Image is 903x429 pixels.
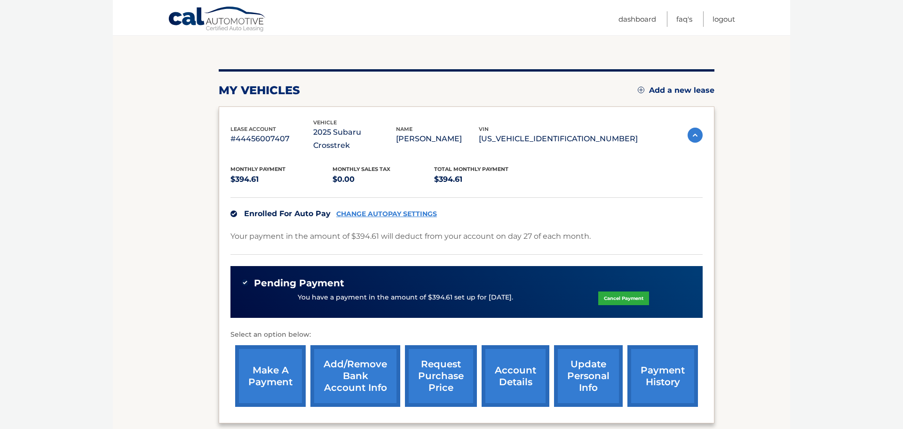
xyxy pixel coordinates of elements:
img: check.svg [230,210,237,217]
a: account details [482,345,549,407]
span: Total Monthly Payment [434,166,508,172]
a: Add/Remove bank account info [310,345,400,407]
a: FAQ's [676,11,692,27]
span: name [396,126,412,132]
p: Select an option below: [230,329,703,340]
a: payment history [627,345,698,407]
span: Pending Payment [254,277,344,289]
img: accordion-active.svg [688,128,703,143]
span: vehicle [313,119,337,126]
p: #44456007407 [230,132,313,146]
a: Logout [713,11,735,27]
p: [PERSON_NAME] [396,132,479,146]
img: check-green.svg [242,279,248,286]
h2: my vehicles [219,83,300,97]
a: make a payment [235,345,306,407]
a: request purchase price [405,345,477,407]
a: Cal Automotive [168,6,267,33]
a: update personal info [554,345,623,407]
a: CHANGE AUTOPAY SETTINGS [336,210,437,218]
p: $394.61 [230,173,333,186]
p: You have a payment in the amount of $394.61 set up for [DATE]. [298,292,513,303]
span: Monthly Payment [230,166,285,172]
span: Enrolled For Auto Pay [244,209,331,218]
p: $0.00 [333,173,435,186]
span: lease account [230,126,276,132]
img: add.svg [638,87,644,93]
a: Cancel Payment [598,291,649,305]
a: Dashboard [618,11,656,27]
span: vin [479,126,489,132]
a: Add a new lease [638,86,714,95]
p: [US_VEHICLE_IDENTIFICATION_NUMBER] [479,132,638,146]
span: Monthly sales Tax [333,166,390,172]
p: 2025 Subaru Crosstrek [313,126,396,152]
p: $394.61 [434,173,536,186]
p: Your payment in the amount of $394.61 will deduct from your account on day 27 of each month. [230,230,591,243]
